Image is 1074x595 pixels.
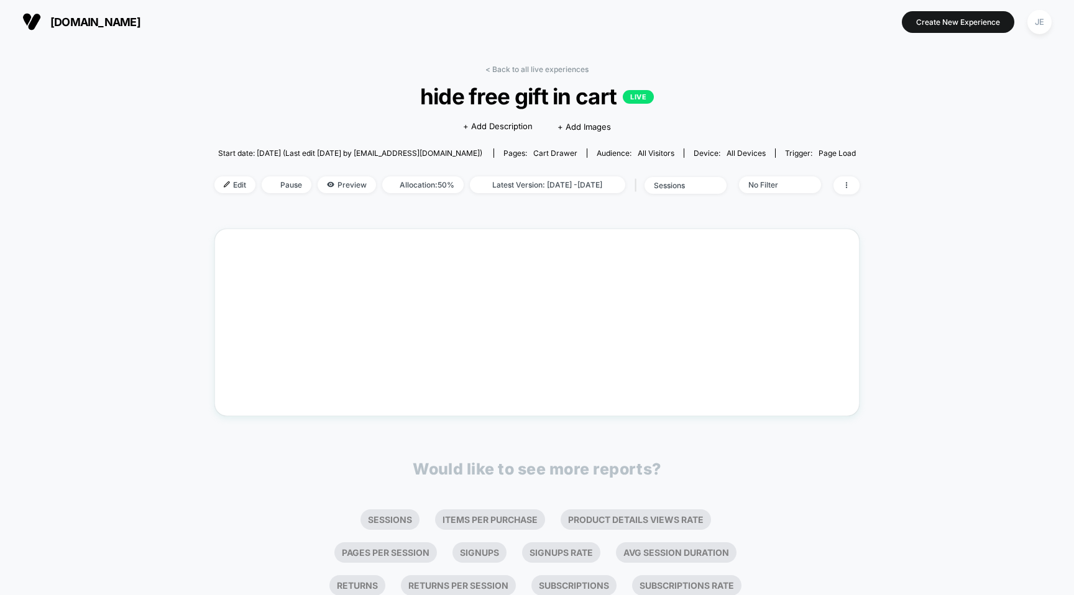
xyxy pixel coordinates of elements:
[334,542,437,563] li: Pages Per Session
[748,180,798,189] div: No Filter
[435,509,545,530] li: Items Per Purchase
[262,176,311,193] span: Pause
[360,509,420,530] li: Sessions
[558,122,611,132] span: + Add Images
[654,181,704,190] div: sessions
[1024,9,1055,35] button: JE
[214,176,255,193] span: Edit
[470,176,625,193] span: Latest Version: [DATE] - [DATE]
[413,460,661,478] p: Would like to see more reports?
[452,542,507,563] li: Signups
[224,181,230,188] img: edit
[463,120,533,133] span: + Add Description
[819,148,856,158] span: Page Load
[727,148,766,158] span: all devices
[50,16,140,29] span: [DOMAIN_NAME]
[503,148,577,158] div: Pages:
[218,148,482,158] span: Start date: [DATE] (Last edit [DATE] by [EMAIL_ADDRESS][DOMAIN_NAME])
[485,65,589,74] a: < Back to all live experiences
[522,542,600,563] li: Signups Rate
[19,12,144,32] button: [DOMAIN_NAME]
[785,148,856,158] div: Trigger:
[318,176,376,193] span: Preview
[247,83,827,109] span: hide free gift in cart
[561,509,711,530] li: Product Details Views Rate
[382,176,464,193] span: Allocation: 50%
[22,12,41,31] img: Visually logo
[902,11,1014,33] button: Create New Experience
[684,148,775,158] span: Device:
[623,90,654,104] p: LIVE
[638,148,674,158] span: All Visitors
[616,542,737,563] li: Avg Session Duration
[533,148,577,158] span: cart drawer
[597,148,674,158] div: Audience:
[631,176,645,194] span: |
[1027,10,1052,34] div: JE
